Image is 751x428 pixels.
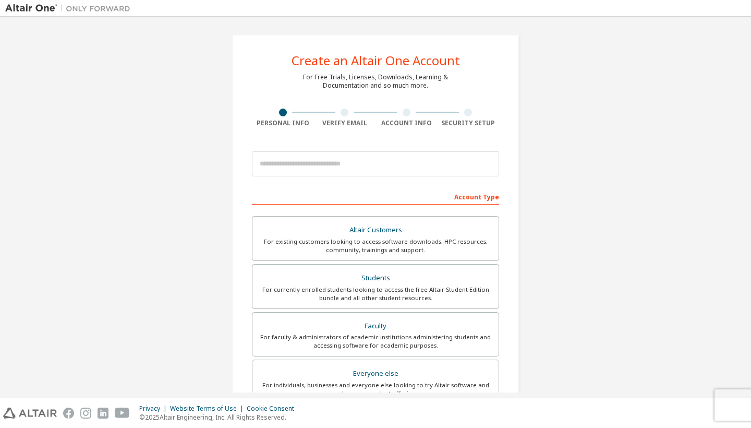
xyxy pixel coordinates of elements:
[139,405,170,413] div: Privacy
[252,188,499,205] div: Account Type
[259,223,492,237] div: Altair Customers
[259,319,492,334] div: Faculty
[80,408,91,419] img: instagram.svg
[259,381,492,398] div: For individuals, businesses and everyone else looking to try Altair software and explore our prod...
[259,333,492,350] div: For faculty & administrators of academic institutions administering students and accessing softwa...
[63,408,74,419] img: facebook.svg
[314,119,376,127] div: Verify Email
[259,286,492,302] div: For currently enrolled students looking to access the free Altair Student Edition bundle and all ...
[292,54,460,67] div: Create an Altair One Account
[303,73,448,90] div: For Free Trials, Licenses, Downloads, Learning & Documentation and so much more.
[170,405,247,413] div: Website Terms of Use
[375,119,438,127] div: Account Info
[259,237,492,254] div: For existing customers looking to access software downloads, HPC resources, community, trainings ...
[139,413,300,422] p: © 2025 Altair Engineering, Inc. All Rights Reserved.
[252,119,314,127] div: Personal Info
[3,408,57,419] img: altair_logo.svg
[5,3,136,14] img: Altair One
[115,408,130,419] img: youtube.svg
[438,119,500,127] div: Security Setup
[259,366,492,381] div: Everyone else
[259,271,492,286] div: Students
[98,408,108,419] img: linkedin.svg
[247,405,300,413] div: Cookie Consent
